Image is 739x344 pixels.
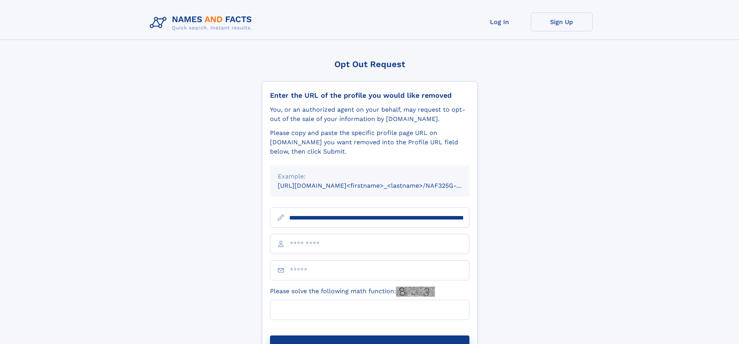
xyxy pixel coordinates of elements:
[262,59,478,69] div: Opt Out Request
[270,91,469,100] div: Enter the URL of the profile you would like removed
[270,128,469,156] div: Please copy and paste the specific profile page URL on [DOMAIN_NAME] you want removed into the Pr...
[278,172,462,181] div: Example:
[270,105,469,124] div: You, or an authorized agent on your behalf, may request to opt-out of the sale of your informatio...
[531,12,593,31] a: Sign Up
[469,12,531,31] a: Log In
[147,12,258,33] img: Logo Names and Facts
[270,287,435,297] label: Please solve the following math function:
[278,182,484,189] small: [URL][DOMAIN_NAME]<firstname>_<lastname>/NAF325G-xxxxxxxx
